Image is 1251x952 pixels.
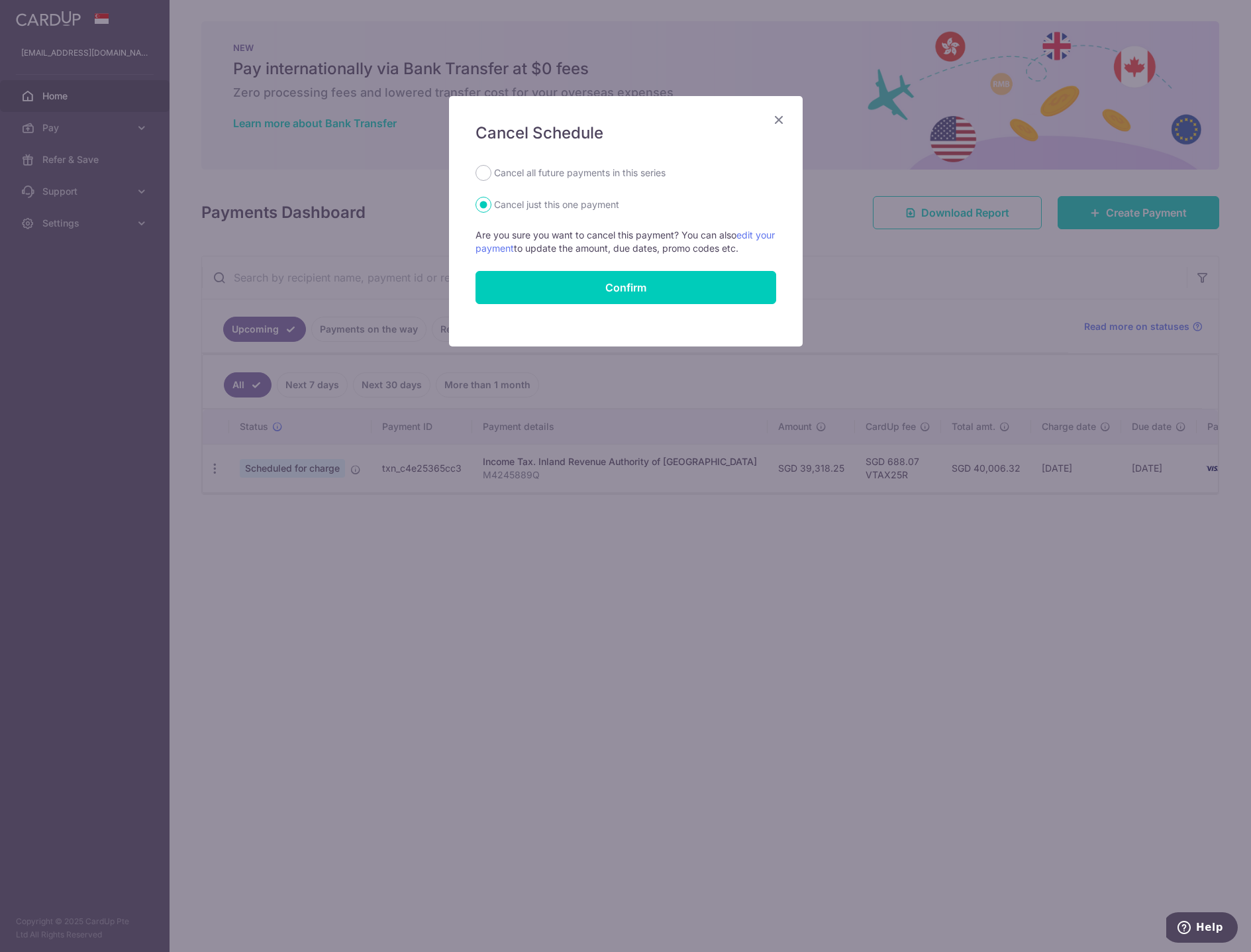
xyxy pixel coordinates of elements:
[475,123,776,144] h5: Cancel Schedule
[475,271,776,304] button: Confirm
[771,112,787,128] button: Close
[475,229,776,255] p: Are you sure you want to cancel this payment? You can also to update the amount, due dates, promo...
[494,197,619,213] label: Cancel just this one payment
[494,165,666,181] label: Cancel all future payments in this series
[1166,912,1238,945] iframe: Opens a widget where you can find more information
